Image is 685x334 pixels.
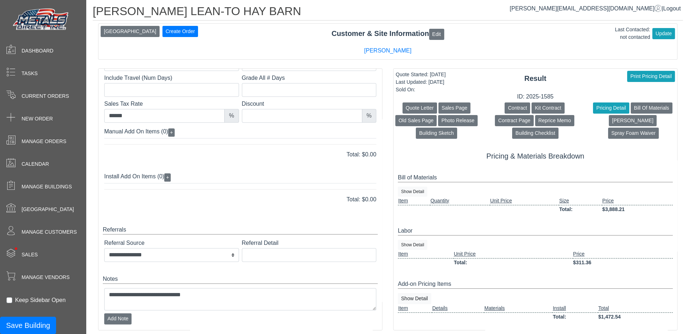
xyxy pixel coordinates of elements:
[429,29,444,40] button: Edit
[101,26,160,37] button: [GEOGRAPHIC_DATA]
[104,125,376,138] div: Manual Add On Items (0)
[598,304,673,313] td: Total
[99,150,382,159] div: Total: $0.00
[454,258,573,267] td: Total:
[602,205,673,214] td: $3,888.21
[505,102,530,114] button: Contract
[395,115,437,126] button: Old Sales Page
[398,293,431,304] button: Show Detail
[484,304,552,313] td: Materials
[631,102,672,114] button: Bill Of Materials
[394,73,677,84] div: Result
[22,115,53,123] span: New Order
[663,5,681,12] span: Logout
[224,109,239,123] div: %
[104,313,132,324] button: Add Note
[104,100,239,108] label: Sales Tax Rate
[164,173,171,182] button: +
[394,92,677,101] div: ID: 2025-1585
[103,275,378,284] div: Notes
[535,115,574,126] button: Reprice Memo
[510,4,681,13] div: |
[398,250,454,258] td: Item
[602,197,673,205] td: Price
[398,240,427,250] button: Show Detail
[11,6,72,33] img: Metals Direct Inc Logo
[652,28,675,39] button: Update
[495,115,534,126] button: Contract Page
[430,197,490,205] td: Quantity
[396,86,446,93] div: Sold On:
[490,197,559,205] td: Unit Price
[242,239,377,247] label: Referral Detail
[22,183,72,191] span: Manage Buildings
[573,250,673,258] td: Price
[454,250,573,258] td: Unit Price
[22,206,74,213] span: [GEOGRAPHIC_DATA]
[22,70,38,77] span: Tasks
[532,102,564,114] button: Kit Contract
[438,115,478,126] button: Photo Release
[398,197,430,205] td: Item
[432,304,484,313] td: Details
[22,274,70,281] span: Manage Vendors
[103,225,378,234] div: Referrals
[552,312,598,321] td: Total:
[510,5,662,12] a: [PERSON_NAME][EMAIL_ADDRESS][DOMAIN_NAME]
[398,173,673,182] div: Bill of Materials
[608,128,659,139] button: Spray Foam Waiver
[398,227,673,235] div: Labor
[559,197,602,205] td: Size
[22,160,49,168] span: Calendar
[593,102,629,114] button: Pricing Detail
[598,312,673,321] td: $1,472.54
[22,228,77,236] span: Manage Customers
[104,74,239,82] label: Include Travel (Num Days)
[22,47,54,55] span: Dashboard
[93,4,683,20] h1: [PERSON_NAME] LEAN-TO HAY BARN
[7,237,25,260] span: •
[398,187,427,197] button: Show Detail
[15,296,66,305] label: Keep Sidebar Open
[168,128,175,137] button: +
[362,109,376,123] div: %
[396,71,446,78] div: Quote Started: [DATE]
[403,102,437,114] button: Quote Letter
[162,26,198,37] button: Create Order
[22,92,69,100] span: Current Orders
[552,304,598,313] td: Install
[615,26,650,41] div: Last Contacted: not contacted
[22,251,38,258] span: Sales
[242,74,377,82] label: Grade All # Days
[22,138,66,145] span: Manage Orders
[398,304,432,313] td: Item
[416,128,457,139] button: Building Sketch
[364,47,412,54] a: [PERSON_NAME]
[627,71,675,82] button: Print Pricing Detail
[398,280,673,289] div: Add-on Pricing Items
[98,28,677,40] div: Customer & Site Information
[99,195,382,204] div: Total: $0.00
[104,170,376,183] div: Install Add On Items (0)
[398,152,673,160] h5: Pricing & Materials Breakdown
[573,258,673,267] td: $311.36
[438,102,471,114] button: Sales Page
[512,128,558,139] button: Building Checklist
[396,78,446,86] div: Last Updated: [DATE]
[242,100,377,108] label: Discount
[609,115,657,126] button: [PERSON_NAME]
[559,205,602,214] td: Total:
[104,239,239,247] label: Referral Source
